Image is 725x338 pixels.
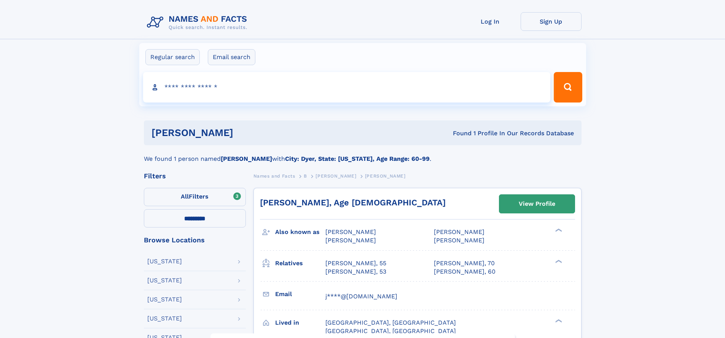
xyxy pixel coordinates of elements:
[325,228,376,235] span: [PERSON_NAME]
[285,155,430,162] b: City: Dyer, State: [US_STATE], Age Range: 60-99
[519,195,555,213] div: View Profile
[147,316,182,322] div: [US_STATE]
[275,316,325,329] h3: Lived in
[365,173,406,179] span: [PERSON_NAME]
[253,171,295,181] a: Names and Facts
[434,259,495,268] a: [PERSON_NAME], 70
[325,268,386,276] a: [PERSON_NAME], 53
[325,237,376,244] span: [PERSON_NAME]
[434,228,484,235] span: [PERSON_NAME]
[144,173,246,179] div: Filters
[521,12,582,31] a: Sign Up
[275,226,325,239] h3: Also known as
[151,128,343,138] h1: [PERSON_NAME]
[275,288,325,301] h3: Email
[553,228,562,233] div: ❯
[325,319,456,326] span: [GEOGRAPHIC_DATA], [GEOGRAPHIC_DATA]
[460,12,521,31] a: Log In
[304,171,307,181] a: B
[260,198,446,207] a: [PERSON_NAME], Age [DEMOGRAPHIC_DATA]
[144,12,253,33] img: Logo Names and Facts
[144,188,246,206] label: Filters
[147,277,182,284] div: [US_STATE]
[208,49,255,65] label: Email search
[181,193,189,200] span: All
[315,173,356,179] span: [PERSON_NAME]
[554,72,582,103] button: Search Button
[315,171,356,181] a: [PERSON_NAME]
[325,259,386,268] a: [PERSON_NAME], 55
[144,145,582,163] div: We found 1 person named with .
[144,237,246,243] div: Browse Locations
[499,195,575,213] a: View Profile
[553,318,562,323] div: ❯
[147,296,182,303] div: [US_STATE]
[143,72,551,103] input: search input
[304,173,307,179] span: B
[147,258,182,264] div: [US_STATE]
[434,237,484,244] span: [PERSON_NAME]
[221,155,272,162] b: [PERSON_NAME]
[325,327,456,335] span: [GEOGRAPHIC_DATA], [GEOGRAPHIC_DATA]
[343,129,574,138] div: Found 1 Profile In Our Records Database
[553,259,562,264] div: ❯
[434,268,496,276] a: [PERSON_NAME], 60
[275,257,325,270] h3: Relatives
[145,49,200,65] label: Regular search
